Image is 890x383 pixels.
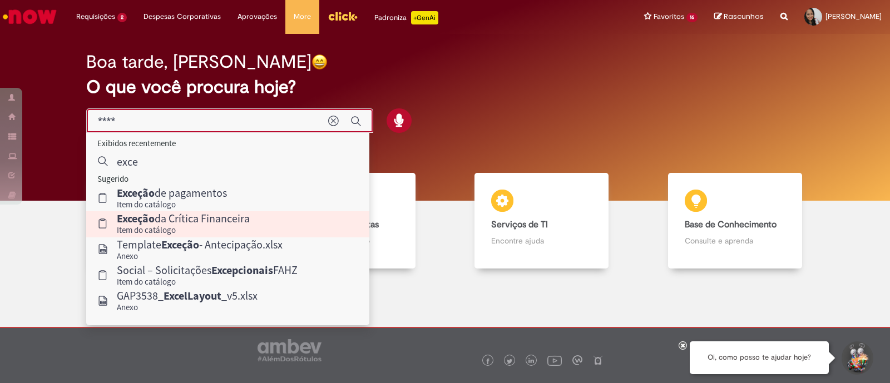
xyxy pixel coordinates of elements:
[572,355,582,365] img: logo_footer_workplace.png
[686,13,698,22] span: 16
[491,219,548,230] b: Serviços de TI
[76,11,115,22] span: Requisições
[298,219,379,230] b: Catálogo de Ofertas
[411,11,438,24] p: +GenAi
[507,359,512,364] img: logo_footer_twitter.png
[238,11,277,22] span: Aprovações
[485,359,491,364] img: logo_footer_facebook.png
[685,235,785,246] p: Consulte e aprenda
[825,12,882,21] span: [PERSON_NAME]
[639,173,832,269] a: Base de Conhecimento Consulte e aprenda
[117,13,127,22] span: 2
[724,11,764,22] span: Rascunhos
[491,235,592,246] p: Encontre ajuda
[685,219,777,230] b: Base de Conhecimento
[294,11,311,22] span: More
[58,173,252,269] a: Tirar dúvidas Tirar dúvidas com Lupi Assist e Gen Ai
[144,11,221,22] span: Despesas Corporativas
[840,341,873,375] button: Iniciar Conversa de Suporte
[690,341,829,374] div: Oi, como posso te ajudar hoje?
[86,77,804,97] h2: O que você procura hoje?
[311,54,328,70] img: happy-face.png
[593,355,603,365] img: logo_footer_naosei.png
[445,173,639,269] a: Serviços de TI Encontre ajuda
[547,353,562,367] img: logo_footer_youtube.png
[1,6,58,28] img: ServiceNow
[374,11,438,24] div: Padroniza
[258,339,322,361] img: logo_footer_ambev_rotulo_gray.png
[328,8,358,24] img: click_logo_yellow_360x200.png
[86,52,311,72] h2: Boa tarde, [PERSON_NAME]
[528,358,534,365] img: logo_footer_linkedin.png
[654,11,684,22] span: Favoritos
[714,12,764,22] a: Rascunhos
